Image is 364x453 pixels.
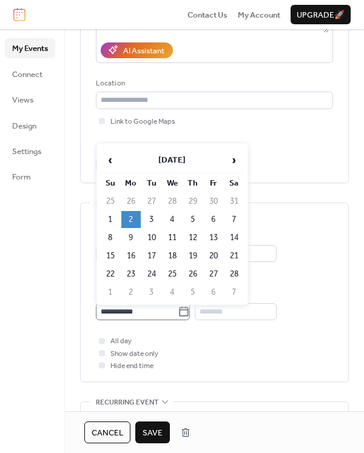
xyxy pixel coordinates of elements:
[224,266,244,283] td: 28
[101,266,120,283] td: 22
[121,175,141,192] th: Mo
[142,247,161,264] td: 17
[135,421,170,443] button: Save
[225,148,243,172] span: ›
[183,175,203,192] th: Th
[204,266,223,283] td: 27
[142,175,161,192] th: Tu
[110,360,153,372] span: Hide end time
[163,193,182,210] td: 28
[224,193,244,210] td: 31
[163,247,182,264] td: 18
[121,193,141,210] td: 26
[13,8,25,21] img: logo
[101,193,120,210] td: 25
[224,175,244,192] th: Sa
[101,175,120,192] th: Su
[121,147,223,173] th: [DATE]
[224,284,244,301] td: 7
[183,193,203,210] td: 29
[204,247,223,264] td: 20
[96,78,331,90] div: Location
[224,247,244,264] td: 21
[110,335,132,347] span: All day
[224,211,244,228] td: 7
[5,90,55,109] a: Views
[204,193,223,210] td: 30
[142,211,161,228] td: 3
[101,148,120,172] span: ‹
[5,38,55,58] a: My Events
[204,175,223,192] th: Fr
[183,266,203,283] td: 26
[204,229,223,246] td: 13
[224,229,244,246] td: 14
[183,247,203,264] td: 19
[238,9,280,21] span: My Account
[163,266,182,283] td: 25
[101,211,120,228] td: 1
[187,8,227,21] a: Contact Us
[142,229,161,246] td: 10
[5,116,55,135] a: Design
[204,284,223,301] td: 6
[101,284,120,301] td: 1
[110,348,158,360] span: Show date only
[84,421,130,443] button: Cancel
[12,42,48,55] span: My Events
[101,42,173,58] button: AI Assistant
[101,247,120,264] td: 15
[187,9,227,21] span: Contact Us
[12,171,31,183] span: Form
[183,229,203,246] td: 12
[163,211,182,228] td: 4
[163,229,182,246] td: 11
[238,8,280,21] a: My Account
[5,141,55,161] a: Settings
[163,284,182,301] td: 4
[142,266,161,283] td: 24
[291,5,351,24] button: Upgrade🚀
[92,427,123,439] span: Cancel
[12,69,42,81] span: Connect
[143,427,163,439] span: Save
[121,284,141,301] td: 2
[142,193,161,210] td: 27
[204,211,223,228] td: 6
[163,175,182,192] th: We
[121,266,141,283] td: 23
[142,284,161,301] td: 3
[12,94,33,106] span: Views
[123,45,164,57] div: AI Assistant
[110,116,175,128] span: Link to Google Maps
[5,64,55,84] a: Connect
[101,229,120,246] td: 8
[183,284,203,301] td: 5
[12,120,36,132] span: Design
[297,9,345,21] span: Upgrade 🚀
[12,146,41,158] span: Settings
[121,247,141,264] td: 16
[96,396,158,408] span: Recurring event
[121,229,141,246] td: 9
[5,167,55,186] a: Form
[121,211,141,228] td: 2
[183,211,203,228] td: 5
